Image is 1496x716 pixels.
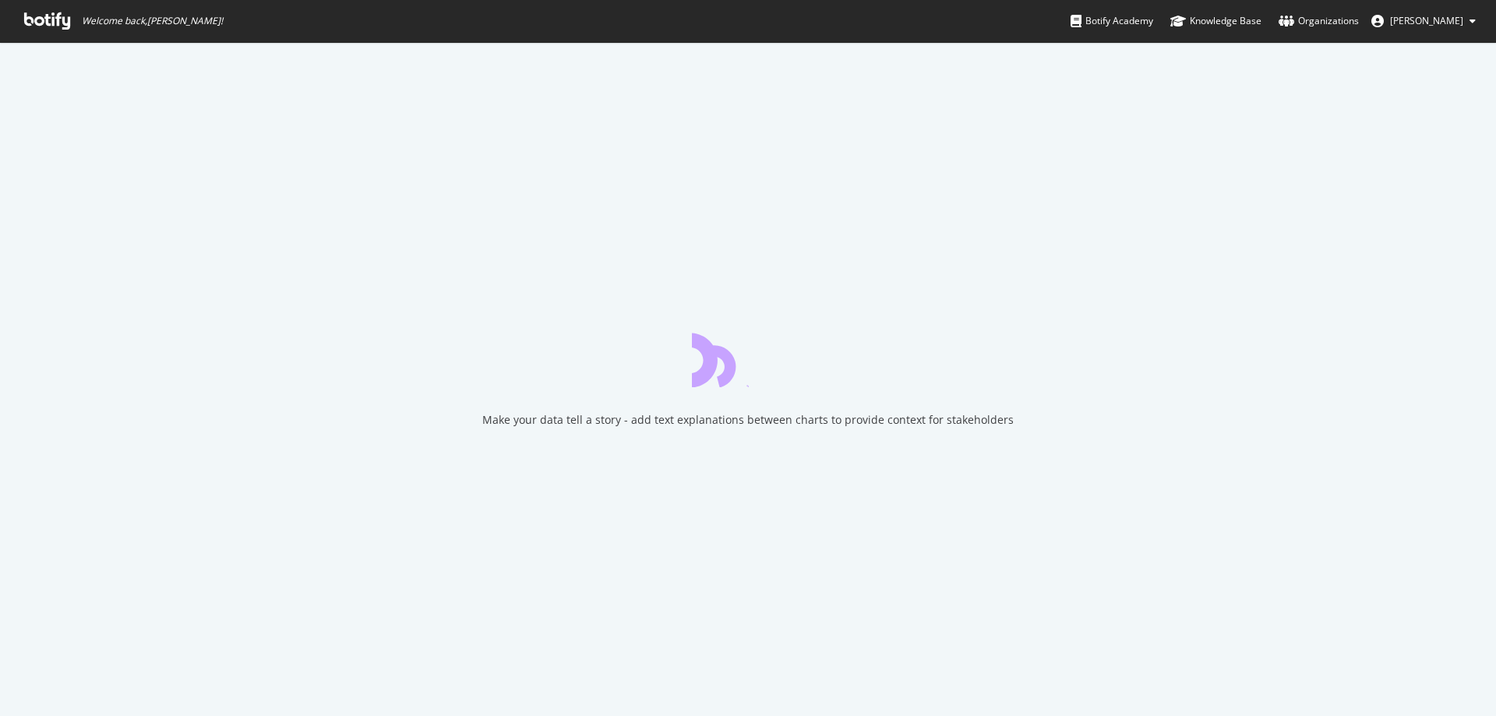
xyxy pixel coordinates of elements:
[1279,13,1359,29] div: Organizations
[1170,13,1261,29] div: Knowledge Base
[692,331,804,387] div: animation
[1359,9,1488,34] button: [PERSON_NAME]
[1071,13,1153,29] div: Botify Academy
[82,15,223,27] span: Welcome back, [PERSON_NAME] !
[482,412,1014,428] div: Make your data tell a story - add text explanations between charts to provide context for stakeho...
[1390,14,1463,27] span: Axel Roth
